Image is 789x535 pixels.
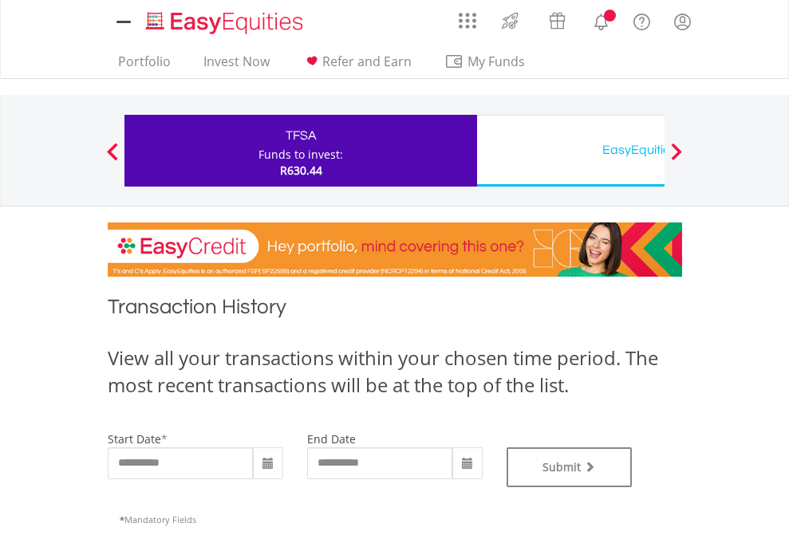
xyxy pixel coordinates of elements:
[662,4,703,39] a: My Profile
[108,222,682,277] img: EasyCredit Promotion Banner
[534,4,581,33] a: Vouchers
[108,293,682,328] h1: Transaction History
[120,513,196,525] span: Mandatory Fields
[108,431,161,446] label: start date
[621,4,662,36] a: FAQ's and Support
[258,147,343,163] div: Funds to invest:
[97,151,128,167] button: Previous
[307,431,356,446] label: end date
[108,344,682,399] div: View all your transactions within your chosen time period. The most recent transactions will be a...
[197,53,276,78] a: Invest Now
[322,53,412,70] span: Refer and Earn
[459,12,476,30] img: grid-menu-icon.svg
[280,163,322,178] span: R630.44
[581,4,621,36] a: Notifications
[140,4,310,36] a: Home page
[296,53,418,78] a: Refer and Earn
[448,4,487,30] a: AppsGrid
[444,51,549,72] span: My Funds
[661,151,692,167] button: Next
[544,8,570,33] img: vouchers-v2.svg
[143,10,310,36] img: EasyEquities_Logo.png
[112,53,177,78] a: Portfolio
[507,447,633,487] button: Submit
[497,8,523,33] img: thrive-v2.svg
[134,124,467,147] div: TFSA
